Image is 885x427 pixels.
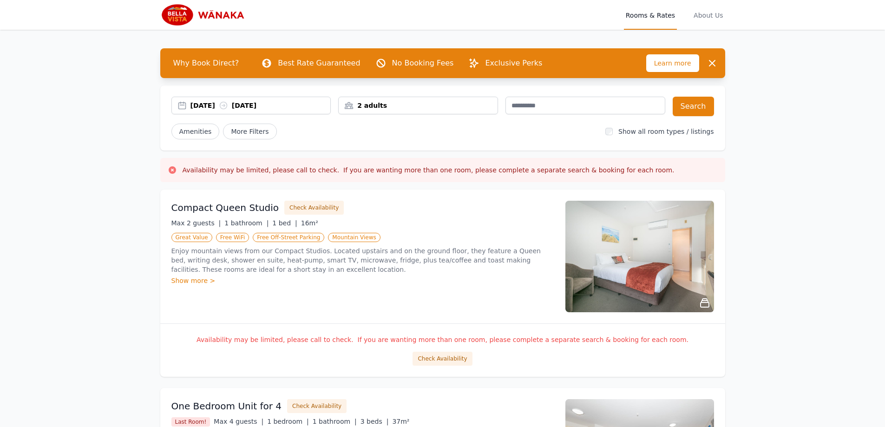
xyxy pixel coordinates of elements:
[328,233,380,242] span: Mountain Views
[392,418,409,425] span: 37m²
[171,124,220,139] button: Amenities
[183,165,675,175] h3: Availability may be limited, please call to check. If you are wanting more than one room, please ...
[673,97,714,116] button: Search
[171,201,279,214] h3: Compact Queen Studio
[171,233,212,242] span: Great Value
[171,276,554,285] div: Show more >
[339,101,498,110] div: 2 adults
[171,400,282,413] h3: One Bedroom Unit for 4
[214,418,263,425] span: Max 4 guests |
[646,54,699,72] span: Learn more
[278,58,360,69] p: Best Rate Guaranteed
[392,58,454,69] p: No Booking Fees
[287,399,347,413] button: Check Availability
[171,417,210,427] span: Last Room!
[272,219,297,227] span: 1 bed |
[284,201,344,215] button: Check Availability
[253,233,324,242] span: Free Off-Street Parking
[485,58,542,69] p: Exclusive Perks
[267,418,309,425] span: 1 bedroom |
[166,54,247,72] span: Why Book Direct?
[413,352,472,366] button: Check Availability
[224,219,269,227] span: 1 bathroom |
[361,418,389,425] span: 3 beds |
[171,246,554,274] p: Enjoy mountain views from our Compact Studios. Located upstairs and on the ground floor, they fea...
[223,124,276,139] span: More Filters
[160,4,249,26] img: Bella Vista Wanaka
[216,233,249,242] span: Free WiFi
[171,219,221,227] span: Max 2 guests |
[301,219,318,227] span: 16m²
[171,335,714,344] p: Availability may be limited, please call to check. If you are wanting more than one room, please ...
[313,418,357,425] span: 1 bathroom |
[190,101,331,110] div: [DATE] [DATE]
[618,128,714,135] label: Show all room types / listings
